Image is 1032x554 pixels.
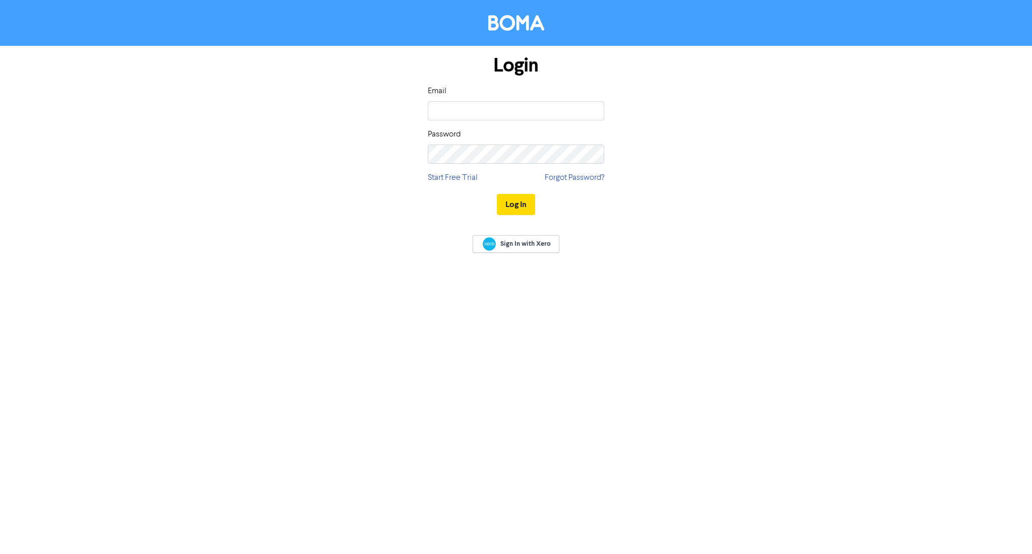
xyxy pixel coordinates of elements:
img: Xero logo [483,237,496,251]
h1: Login [428,54,604,77]
a: Start Free Trial [428,172,478,184]
a: Forgot Password? [545,172,604,184]
a: Sign In with Xero [473,235,559,253]
label: Password [428,128,461,141]
label: Email [428,85,446,97]
span: Sign In with Xero [500,239,551,248]
button: Log In [497,194,535,215]
img: BOMA Logo [488,15,544,31]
